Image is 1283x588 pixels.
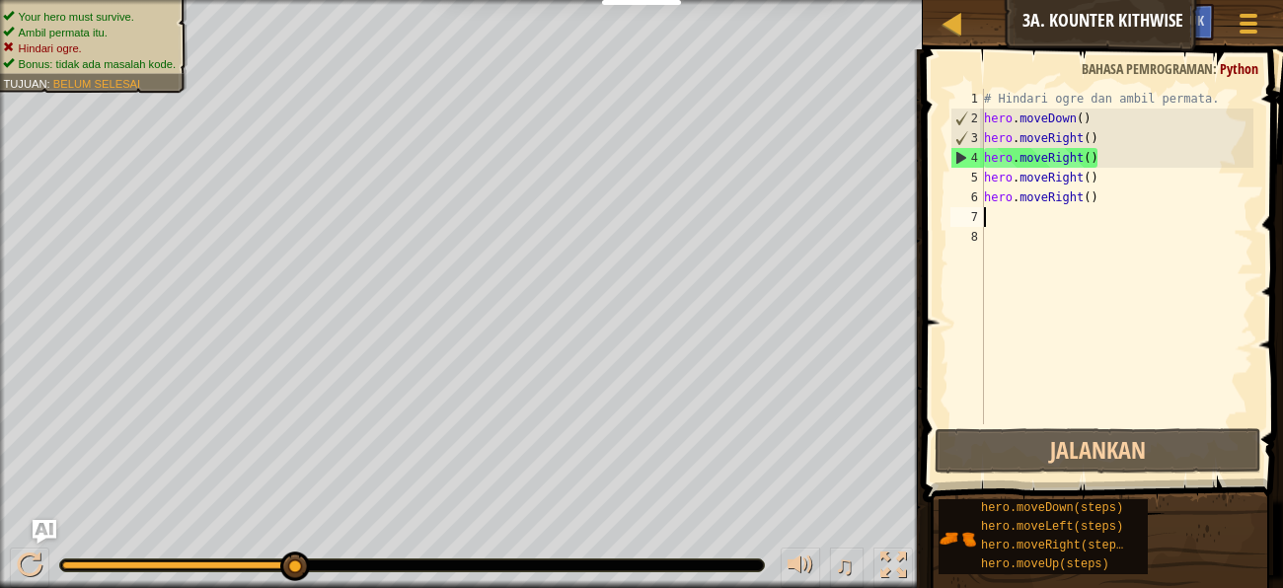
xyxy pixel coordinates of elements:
[3,25,176,40] li: Ambil permata itu.
[47,77,53,90] span: :
[1224,4,1273,50] button: Tampilkan menu permainan
[3,56,176,72] li: Bonus: tidak ada masalah kode.
[3,9,176,25] li: Your hero must survive.
[981,539,1130,552] span: hero.moveRight(steps)
[1150,11,1204,30] span: Petunjuk
[19,57,176,70] span: Bonus: tidak ada masalah kode.
[950,89,984,109] div: 1
[3,40,176,56] li: Hindari ogre.
[830,548,864,588] button: ♫
[951,128,984,148] div: 3
[19,41,82,54] span: Hindari ogre.
[981,557,1109,571] span: hero.moveUp(steps)
[3,77,46,90] span: Tujuan
[950,187,984,207] div: 6
[873,548,913,588] button: Alihkan layar penuh
[935,428,1261,474] button: Jalankan
[33,520,56,544] button: Ask AI
[834,551,854,580] span: ♫
[19,26,108,38] span: Ambil permata itu.
[53,77,140,90] span: Belum selesai
[1096,11,1130,30] span: Ask AI
[1220,59,1258,78] span: Python
[981,501,1123,515] span: hero.moveDown(steps)
[950,227,984,247] div: 8
[1087,4,1140,40] button: Ask AI
[781,548,820,588] button: Atur suara
[951,109,984,128] div: 2
[1213,59,1220,78] span: :
[10,548,49,588] button: Ctrl + P: Play
[951,148,984,168] div: 4
[939,520,976,557] img: portrait.png
[1082,59,1213,78] span: Bahasa pemrograman
[950,168,984,187] div: 5
[950,207,984,227] div: 7
[19,10,134,23] span: Your hero must survive.
[981,520,1123,534] span: hero.moveLeft(steps)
